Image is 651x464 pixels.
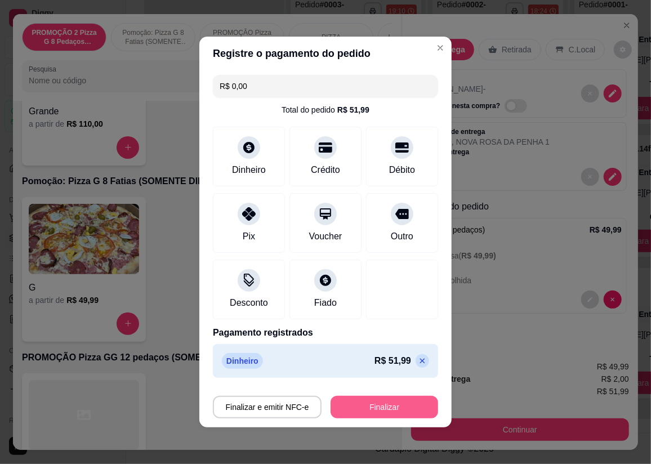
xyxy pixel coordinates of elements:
div: Outro [391,230,413,243]
p: Pagamento registrados [213,326,438,340]
div: R$ 51,99 [337,104,369,115]
div: Total do pedido [282,104,369,115]
div: Débito [389,163,415,177]
div: Fiado [314,296,337,310]
div: Pix [243,230,255,243]
div: Crédito [311,163,340,177]
input: Ex.: hambúrguer de cordeiro [220,75,431,97]
p: R$ 51,99 [374,354,411,368]
button: Close [431,39,449,57]
header: Registre o pagamento do pedido [199,37,452,70]
div: Voucher [309,230,342,243]
button: Finalizar e emitir NFC-e [213,396,322,418]
p: Dinheiro [222,353,263,369]
div: Dinheiro [232,163,266,177]
div: Desconto [230,296,268,310]
button: Finalizar [331,396,438,418]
